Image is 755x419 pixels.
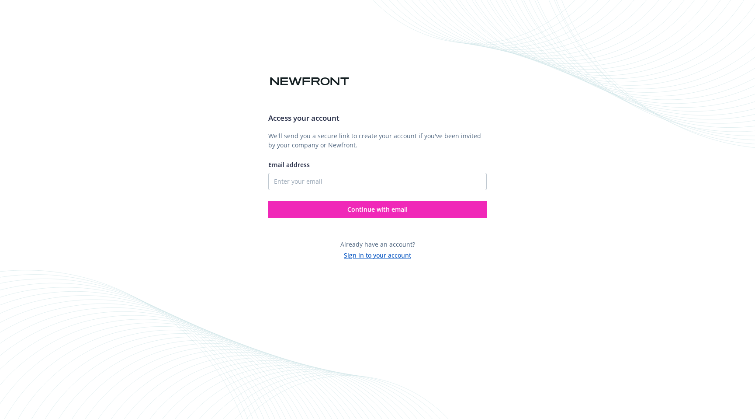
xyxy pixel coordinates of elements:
[347,205,408,213] span: Continue with email
[268,201,487,218] button: Continue with email
[268,131,487,150] p: We'll send you a secure link to create your account if you've been invited by your company or New...
[340,240,415,248] span: Already have an account?
[268,161,310,169] span: Email address
[268,112,487,124] h3: Access your account
[268,74,351,89] img: Newfront logo
[344,249,411,260] button: Sign in to your account
[268,173,487,190] input: Enter your email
